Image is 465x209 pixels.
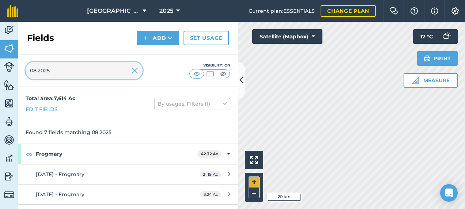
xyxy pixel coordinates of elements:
[252,29,322,44] button: Satellite (Mapbox)
[18,164,238,184] a: [DATE] - Frogmary21.19 Ac
[26,95,75,102] strong: Total area : 7,614 Ac
[26,150,33,159] img: svg+xml;base64,PHN2ZyB4bWxucz0iaHR0cDovL3d3dy53My5vcmcvMjAwMC9zdmciIHdpZHRoPSIxOCIgaGVpZ2h0PSIyNC...
[132,66,138,75] img: svg+xml;base64,PHN2ZyB4bWxucz0iaHR0cDovL3d3dy53My5vcmcvMjAwMC9zdmciIHdpZHRoPSIyMiIgaGVpZ2h0PSIzMC...
[420,29,433,44] span: 17 ° C
[4,25,14,36] img: svg+xml;base64,PD94bWwgdmVyc2lvbj0iMS4wIiBlbmNvZGluZz0idXRmLTgiPz4KPCEtLSBHZW5lcmF0b3I6IEFkb2JlIE...
[4,171,14,182] img: svg+xml;base64,PD94bWwgdmVyc2lvbj0iMS4wIiBlbmNvZGluZz0idXRmLTgiPz4KPCEtLSBHZW5lcmF0b3I6IEFkb2JlIE...
[205,70,215,77] img: svg+xml;base64,PHN2ZyB4bWxucz0iaHR0cDovL3d3dy53My5vcmcvMjAwMC9zdmciIHdpZHRoPSI1MCIgaGVpZ2h0PSI0MC...
[249,187,260,198] button: –
[154,98,230,110] button: By usages, Filters (1)
[4,62,14,72] img: svg+xml;base64,PD94bWwgdmVyc2lvbj0iMS4wIiBlbmNvZGluZz0idXRmLTgiPz4KPCEtLSBHZW5lcmF0b3I6IEFkb2JlIE...
[410,7,419,15] img: A question mark icon
[27,32,54,44] h2: Fields
[18,144,238,164] div: Frogmary42.32 Ac
[412,77,419,84] img: Ruler icon
[192,70,201,77] img: svg+xml;base64,PHN2ZyB4bWxucz0iaHR0cDovL3d3dy53My5vcmcvMjAwMC9zdmciIHdpZHRoPSI1MCIgaGVpZ2h0PSI0MC...
[250,156,258,164] img: Four arrows, one pointing top left, one top right, one bottom right and the last bottom left
[7,5,18,17] img: fieldmargin Logo
[143,34,148,42] img: svg+xml;base64,PHN2ZyB4bWxucz0iaHR0cDovL3d3dy53My5vcmcvMjAwMC9zdmciIHdpZHRoPSIxNCIgaGVpZ2h0PSIyNC...
[4,190,14,200] img: svg+xml;base64,PD94bWwgdmVyc2lvbj0iMS4wIiBlbmNvZGluZz0idXRmLTgiPz4KPCEtLSBHZW5lcmF0b3I6IEFkb2JlIE...
[440,184,458,202] div: Open Intercom Messenger
[389,7,398,15] img: Two speech bubbles overlapping with the left bubble in the forefront
[18,121,238,144] div: Found 7 fields matching 08.2025
[451,7,460,15] img: A cog icon
[404,73,458,88] button: Measure
[200,191,221,197] span: 3.24 Ac
[159,7,173,15] span: 2025
[189,62,230,68] div: Visibility: On
[4,153,14,164] img: svg+xml;base64,PD94bWwgdmVyc2lvbj0iMS4wIiBlbmNvZGluZz0idXRmLTgiPz4KPCEtLSBHZW5lcmF0b3I6IEFkb2JlIE...
[417,51,458,66] button: Print
[26,105,58,113] a: Edit fields
[424,54,431,63] img: svg+xml;base64,PHN2ZyB4bWxucz0iaHR0cDovL3d3dy53My5vcmcvMjAwMC9zdmciIHdpZHRoPSIxOSIgaGVpZ2h0PSIyNC...
[4,116,14,127] img: svg+xml;base64,PD94bWwgdmVyc2lvbj0iMS4wIiBlbmNvZGluZz0idXRmLTgiPz4KPCEtLSBHZW5lcmF0b3I6IEFkb2JlIE...
[249,176,260,187] button: +
[36,191,84,198] span: [DATE] - Frogmary
[201,151,218,156] strong: 42.32 Ac
[431,7,438,15] img: svg+xml;base64,PHN2ZyB4bWxucz0iaHR0cDovL3d3dy53My5vcmcvMjAwMC9zdmciIHdpZHRoPSIxNyIgaGVpZ2h0PSIxNy...
[26,62,143,79] input: Search
[321,5,376,17] a: Change plan
[36,144,197,164] strong: Frogmary
[413,29,458,44] button: 17 °C
[4,80,14,91] img: svg+xml;base64,PHN2ZyB4bWxucz0iaHR0cDovL3d3dy53My5vcmcvMjAwMC9zdmciIHdpZHRoPSI1NiIgaGVpZ2h0PSI2MC...
[219,70,228,77] img: svg+xml;base64,PHN2ZyB4bWxucz0iaHR0cDovL3d3dy53My5vcmcvMjAwMC9zdmciIHdpZHRoPSI1MCIgaGVpZ2h0PSI0MC...
[137,31,179,45] button: Add
[249,7,315,15] span: Current plan : ESSENTIALS
[4,98,14,109] img: svg+xml;base64,PHN2ZyB4bWxucz0iaHR0cDovL3d3dy53My5vcmcvMjAwMC9zdmciIHdpZHRoPSI1NiIgaGVpZ2h0PSI2MC...
[4,134,14,145] img: svg+xml;base64,PD94bWwgdmVyc2lvbj0iMS4wIiBlbmNvZGluZz0idXRmLTgiPz4KPCEtLSBHZW5lcmF0b3I6IEFkb2JlIE...
[200,171,221,177] span: 21.19 Ac
[36,171,84,178] span: [DATE] - Frogmary
[18,185,238,204] a: [DATE] - Frogmary3.24 Ac
[439,29,453,44] img: svg+xml;base64,PD94bWwgdmVyc2lvbj0iMS4wIiBlbmNvZGluZz0idXRmLTgiPz4KPCEtLSBHZW5lcmF0b3I6IEFkb2JlIE...
[4,43,14,54] img: svg+xml;base64,PHN2ZyB4bWxucz0iaHR0cDovL3d3dy53My5vcmcvMjAwMC9zdmciIHdpZHRoPSI1NiIgaGVpZ2h0PSI2MC...
[87,7,140,15] span: [GEOGRAPHIC_DATA]
[184,31,229,45] a: Set usage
